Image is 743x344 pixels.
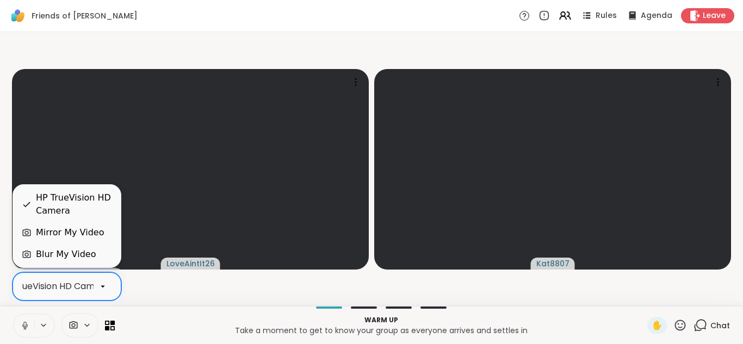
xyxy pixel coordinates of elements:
[166,258,215,269] span: LoveAintIt26
[32,10,138,21] span: Friends of [PERSON_NAME]
[9,7,27,25] img: ShareWell Logomark
[121,325,641,336] p: Take a moment to get to know your group as everyone arrives and settles in
[536,258,569,269] span: Kat8807
[652,319,662,332] span: ✋
[703,10,726,21] span: Leave
[710,320,730,331] span: Chat
[596,10,617,21] span: Rules
[121,315,641,325] p: Warm up
[36,226,104,239] div: Mirror My Video
[641,10,672,21] span: Agenda
[36,248,96,261] div: Blur My Video
[36,191,112,217] div: HP TrueVision HD Camera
